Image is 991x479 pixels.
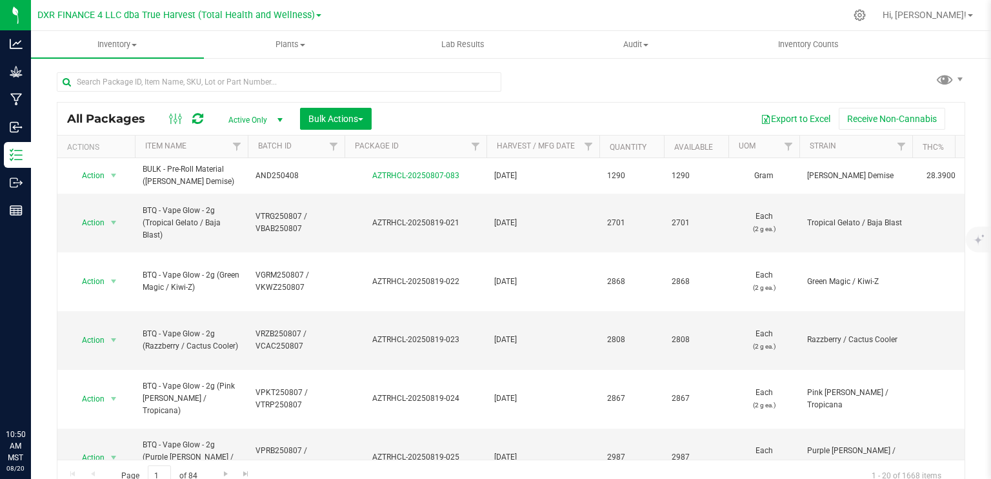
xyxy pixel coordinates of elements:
[424,39,502,50] span: Lab Results
[752,108,839,130] button: Export to Excel
[31,31,204,58] a: Inventory
[106,390,122,408] span: select
[852,9,868,21] div: Manage settings
[494,170,592,182] span: [DATE]
[607,276,656,288] span: 2868
[205,39,376,50] span: Plants
[807,334,905,346] span: Razzberry / Cactus Cooler
[891,136,912,158] a: Filter
[143,269,240,294] span: BTQ - Vape Glow - 2g (Green Magic / Kiwi-Z)
[255,269,337,294] span: VGRM250807 / VKWZ250807
[323,136,345,158] a: Filter
[736,269,792,294] span: Each
[920,167,962,185] span: 28.3900
[6,429,25,464] p: 10:50 AM MST
[255,170,337,182] span: AND250408
[226,136,248,158] a: Filter
[807,217,905,229] span: Tropical Gelato / Baja Blast
[736,223,792,235] p: (2 g ea.)
[143,328,240,352] span: BTQ - Vape Glow - 2g (Razzberry / Cactus Cooler)
[70,272,105,290] span: Action
[550,39,721,50] span: Audit
[13,376,52,414] iframe: Resource center
[355,141,399,150] a: Package ID
[372,171,459,180] a: AZTRHCL-20250807-083
[497,141,575,150] a: Harvest / Mfg Date
[549,31,722,58] a: Audit
[106,449,122,467] span: select
[778,136,799,158] a: Filter
[494,217,592,229] span: [DATE]
[377,31,550,58] a: Lab Results
[736,328,792,352] span: Each
[807,445,905,469] span: Purple [PERSON_NAME] / [PERSON_NAME]
[672,170,721,182] span: 1290
[807,170,905,182] span: [PERSON_NAME] Demise
[10,37,23,50] inline-svg: Analytics
[67,112,158,126] span: All Packages
[672,451,721,464] span: 2987
[38,374,54,389] iframe: Resource center unread badge
[494,334,592,346] span: [DATE]
[255,210,337,235] span: VTRG250807 / VBAB250807
[343,392,488,405] div: AZTRHCL-20250819-024
[672,392,721,405] span: 2867
[672,334,721,346] span: 2808
[494,276,592,288] span: [DATE]
[300,108,372,130] button: Bulk Actions
[70,390,105,408] span: Action
[70,167,105,185] span: Action
[736,281,792,294] p: (2 g ea.)
[736,387,792,411] span: Each
[10,93,23,106] inline-svg: Manufacturing
[736,458,792,470] p: (2 g ea.)
[70,331,105,349] span: Action
[10,204,23,217] inline-svg: Reports
[143,163,240,188] span: BULK - Pre-Roll Material ([PERSON_NAME] Demise)
[143,205,240,242] span: BTQ - Vape Glow - 2g (Tropical Gelato / Baja Blast)
[67,143,130,152] div: Actions
[37,10,315,21] span: DXR FINANCE 4 LLC dba True Harvest (Total Health and Wellness)
[204,31,377,58] a: Plants
[106,331,122,349] span: select
[308,114,363,124] span: Bulk Actions
[607,217,656,229] span: 2701
[883,10,966,20] span: Hi, [PERSON_NAME]!
[6,464,25,473] p: 08/20
[736,210,792,235] span: Each
[343,217,488,229] div: AZTRHCL-20250819-021
[578,136,599,158] a: Filter
[343,451,488,464] div: AZTRHCL-20250819-025
[70,214,105,232] span: Action
[106,272,122,290] span: select
[607,392,656,405] span: 2867
[761,39,856,50] span: Inventory Counts
[607,170,656,182] span: 1290
[343,276,488,288] div: AZTRHCL-20250819-022
[258,141,292,150] a: Batch ID
[10,176,23,189] inline-svg: Outbound
[674,143,713,152] a: Available
[736,340,792,352] p: (2 g ea.)
[739,141,756,150] a: UOM
[610,143,646,152] a: Quantity
[494,451,592,464] span: [DATE]
[672,217,721,229] span: 2701
[810,141,836,150] a: Strain
[607,334,656,346] span: 2808
[143,439,240,476] span: BTQ - Vape Glow - 2g (Purple [PERSON_NAME] / Mango [PERSON_NAME])
[10,121,23,134] inline-svg: Inbound
[343,334,488,346] div: AZTRHCL-20250819-023
[255,445,337,469] span: VPRB250807 / VMGR250807
[465,136,486,158] a: Filter
[255,328,337,352] span: VRZB250807 / VCAC250807
[494,392,592,405] span: [DATE]
[70,449,105,467] span: Action
[923,143,944,152] a: THC%
[736,445,792,469] span: Each
[10,148,23,161] inline-svg: Inventory
[10,65,23,78] inline-svg: Grow
[57,72,501,92] input: Search Package ID, Item Name, SKU, Lot or Part Number...
[255,387,337,411] span: VPKT250807 / VTRP250807
[143,380,240,418] span: BTQ - Vape Glow - 2g (Pink [PERSON_NAME] / Tropicana)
